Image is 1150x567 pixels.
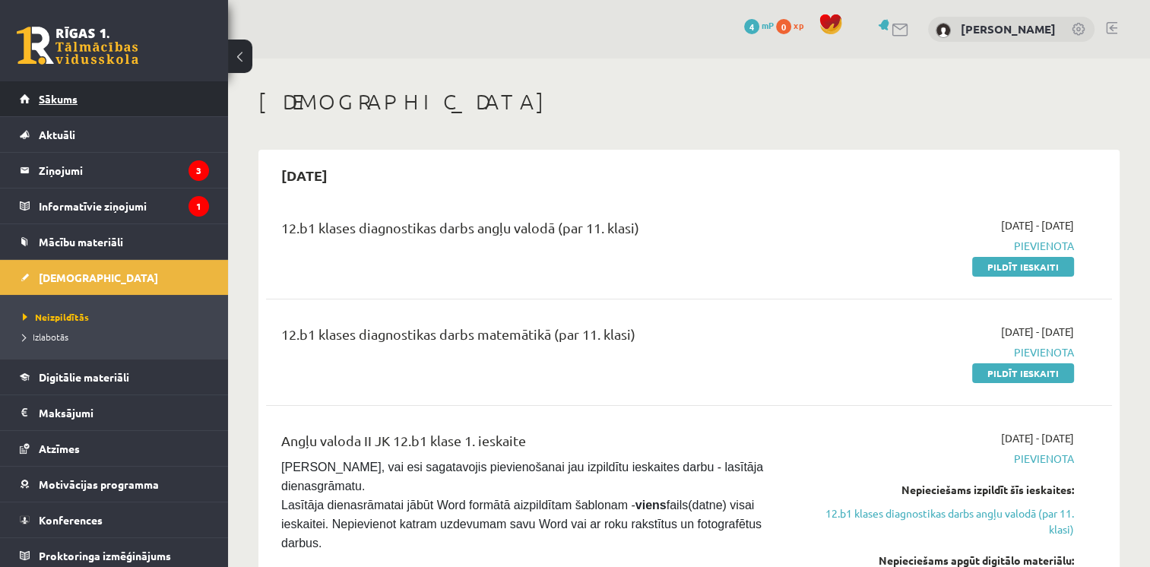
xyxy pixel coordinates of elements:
a: Pildīt ieskaiti [972,363,1074,383]
a: Aktuāli [20,117,209,152]
span: Pievienota [825,238,1074,254]
span: Sākums [39,92,78,106]
span: [PERSON_NAME], vai esi sagatavojis pievienošanai jau izpildītu ieskaites darbu - lasītāja dienasg... [281,461,767,550]
a: Maksājumi [20,395,209,430]
span: [DATE] - [DATE] [1001,324,1074,340]
a: Atzīmes [20,431,209,466]
h2: [DATE] [266,157,343,193]
span: [DEMOGRAPHIC_DATA] [39,271,158,284]
a: 0 xp [776,19,811,31]
a: [DEMOGRAPHIC_DATA] [20,260,209,295]
img: Justīne Everte [936,23,951,38]
a: Digitālie materiāli [20,360,209,394]
div: Nepieciešams izpildīt šīs ieskaites: [825,482,1074,498]
strong: viens [635,499,667,512]
span: [DATE] - [DATE] [1001,217,1074,233]
a: Pildīt ieskaiti [972,257,1074,277]
span: Pievienota [825,344,1074,360]
legend: Ziņojumi [39,153,209,188]
a: Konferences [20,502,209,537]
span: Konferences [39,513,103,527]
span: Pievienota [825,451,1074,467]
legend: Maksājumi [39,395,209,430]
span: Mācību materiāli [39,235,123,249]
a: Neizpildītās [23,310,213,324]
a: Ziņojumi3 [20,153,209,188]
span: Motivācijas programma [39,477,159,491]
span: 4 [744,19,759,34]
span: mP [762,19,774,31]
a: [PERSON_NAME] [961,21,1056,36]
span: Atzīmes [39,442,80,455]
a: 4 mP [744,19,774,31]
span: [DATE] - [DATE] [1001,430,1074,446]
span: Neizpildītās [23,311,89,323]
a: Rīgas 1. Tālmācības vidusskola [17,27,138,65]
a: Izlabotās [23,330,213,344]
div: Angļu valoda II JK 12.b1 klase 1. ieskaite [281,430,802,458]
span: 0 [776,19,791,34]
div: 12.b1 klases diagnostikas darbs angļu valodā (par 11. klasi) [281,217,802,245]
h1: [DEMOGRAPHIC_DATA] [258,89,1120,115]
a: 12.b1 klases diagnostikas darbs angļu valodā (par 11. klasi) [825,505,1074,537]
legend: Informatīvie ziņojumi [39,188,209,223]
div: 12.b1 klases diagnostikas darbs matemātikā (par 11. klasi) [281,324,802,352]
span: Digitālie materiāli [39,370,129,384]
span: Aktuāli [39,128,75,141]
i: 3 [188,160,209,181]
span: Izlabotās [23,331,68,343]
i: 1 [188,196,209,217]
a: Informatīvie ziņojumi1 [20,188,209,223]
span: Proktoringa izmēģinājums [39,549,171,562]
a: Motivācijas programma [20,467,209,502]
span: xp [794,19,803,31]
a: Mācību materiāli [20,224,209,259]
a: Sākums [20,81,209,116]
